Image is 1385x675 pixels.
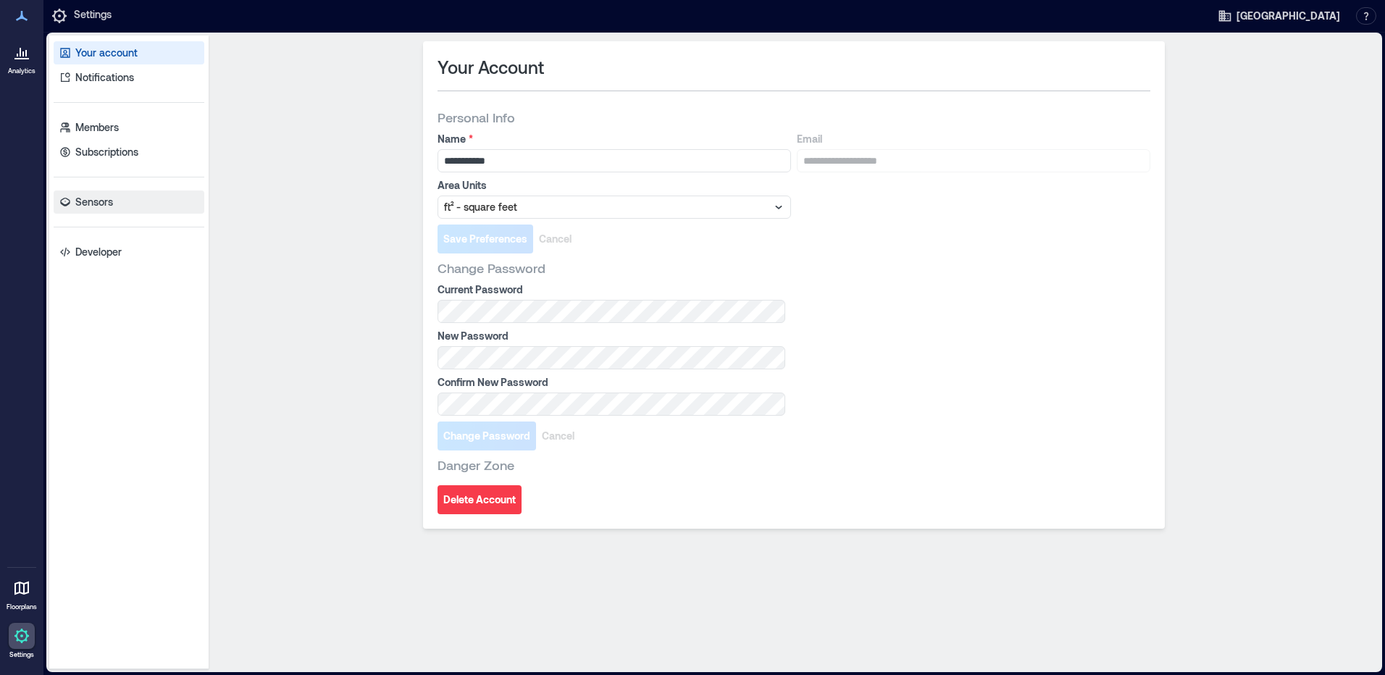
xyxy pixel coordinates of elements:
[438,422,536,450] button: Change Password
[4,619,39,663] a: Settings
[533,225,577,253] button: Cancel
[7,603,37,611] p: Floorplans
[75,46,138,60] p: Your account
[75,145,138,159] p: Subscriptions
[54,116,204,139] a: Members
[797,132,1147,146] label: Email
[438,132,788,146] label: Name
[438,282,782,297] label: Current Password
[443,232,527,246] span: Save Preferences
[542,429,574,443] span: Cancel
[438,56,544,79] span: Your Account
[54,141,204,164] a: Subscriptions
[54,41,204,64] a: Your account
[54,240,204,264] a: Developer
[438,485,522,514] button: Delete Account
[2,571,41,616] a: Floorplans
[438,375,782,390] label: Confirm New Password
[75,120,119,135] p: Members
[75,70,134,85] p: Notifications
[438,259,545,277] span: Change Password
[54,190,204,214] a: Sensors
[438,109,515,126] span: Personal Info
[539,232,572,246] span: Cancel
[443,429,530,443] span: Change Password
[9,650,34,659] p: Settings
[438,329,782,343] label: New Password
[1213,4,1344,28] button: [GEOGRAPHIC_DATA]
[536,422,580,450] button: Cancel
[438,178,788,193] label: Area Units
[8,67,35,75] p: Analytics
[74,7,112,25] p: Settings
[75,245,122,259] p: Developer
[443,492,516,507] span: Delete Account
[438,225,533,253] button: Save Preferences
[54,66,204,89] a: Notifications
[1237,9,1340,23] span: [GEOGRAPHIC_DATA]
[75,195,113,209] p: Sensors
[4,35,40,80] a: Analytics
[438,456,514,474] span: Danger Zone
